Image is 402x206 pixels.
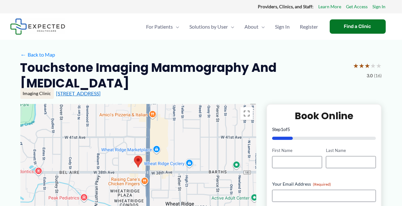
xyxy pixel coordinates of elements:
span: Solutions by User [190,16,228,38]
label: Your Email Address [272,181,376,187]
a: Register [295,16,323,38]
a: ←Back to Map [20,50,55,59]
span: 3.0 [367,72,373,80]
span: (16) [374,72,382,80]
span: ★ [353,60,359,72]
span: ★ [370,60,376,72]
nav: Primary Site Navigation [141,16,323,38]
span: Menu Toggle [259,16,265,38]
a: Learn More [319,3,342,11]
span: ★ [359,60,365,72]
a: Sign In [373,3,386,11]
label: First Name [272,148,322,154]
label: Last Name [326,148,376,154]
a: Get Access [346,3,368,11]
p: Step of [272,127,376,132]
strong: Providers, Clinics, and Staff: [258,4,314,9]
span: Menu Toggle [228,16,235,38]
span: For Patients [146,16,173,38]
a: Solutions by UserMenu Toggle [185,16,240,38]
span: ★ [365,60,370,72]
a: [STREET_ADDRESS] [56,90,101,96]
span: (Required) [313,182,331,187]
button: Toggle fullscreen view [240,107,253,120]
h2: Book Online [272,110,376,122]
span: Register [300,16,318,38]
span: ← [20,52,26,58]
a: For PatientsMenu Toggle [141,16,185,38]
span: Sign In [275,16,290,38]
a: AboutMenu Toggle [240,16,270,38]
img: Expected Healthcare Logo - side, dark font, small [10,18,65,35]
span: 5 [287,127,290,132]
span: Menu Toggle [173,16,180,38]
span: ★ [376,60,382,72]
span: 1 [281,127,283,132]
div: Imaging Clinic [20,88,54,99]
a: Sign In [270,16,295,38]
a: Find a Clinic [330,19,386,34]
h2: Touchstone Imaging Mammography and [MEDICAL_DATA] [20,60,348,91]
span: About [245,16,259,38]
